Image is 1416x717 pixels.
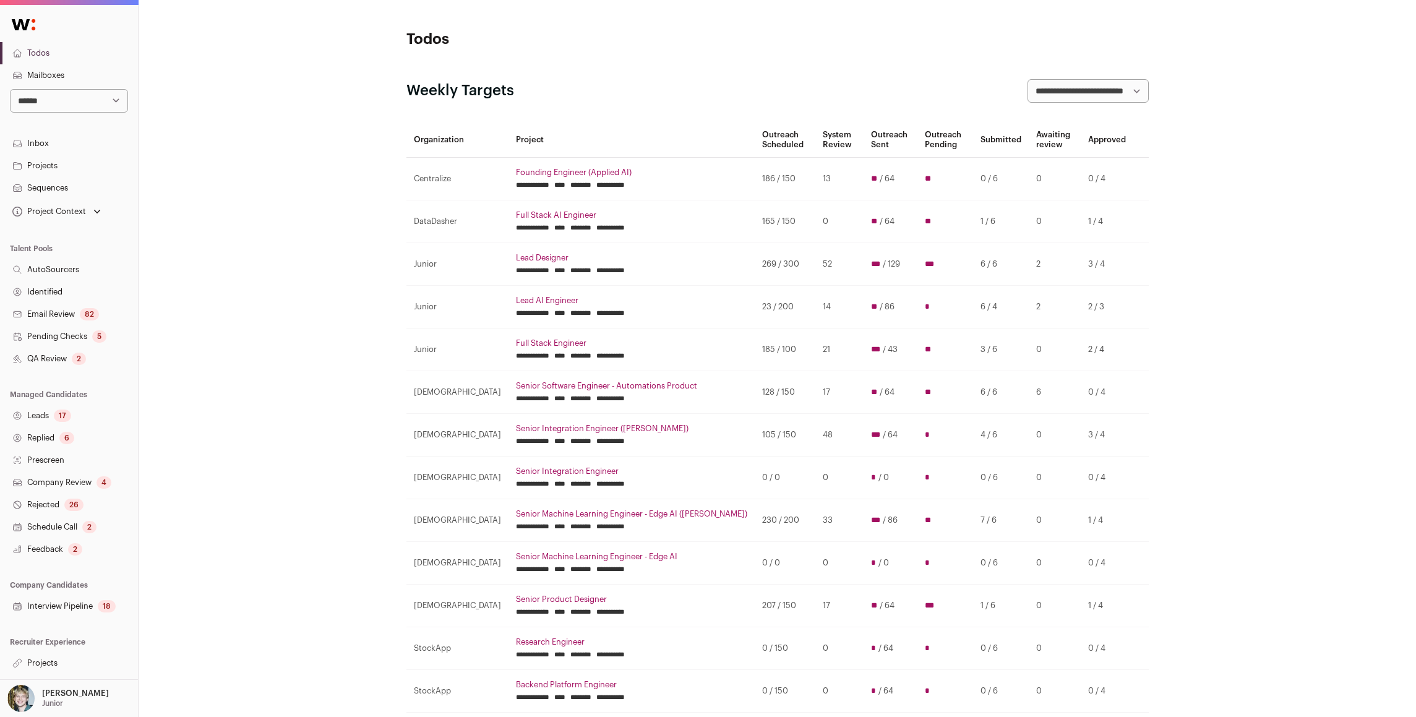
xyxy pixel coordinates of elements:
[755,286,816,328] td: 23 / 200
[973,286,1029,328] td: 6 / 4
[1081,627,1133,670] td: 0 / 4
[508,122,755,158] th: Project
[1081,542,1133,585] td: 0 / 4
[973,670,1029,713] td: 0 / 6
[42,698,63,708] p: Junior
[10,207,86,217] div: Project Context
[883,345,898,354] span: / 43
[1081,158,1133,200] td: 0 / 4
[516,509,747,519] a: Senior Machine Learning Engineer - Edge AI ([PERSON_NAME])
[973,414,1029,457] td: 4 / 6
[755,542,816,585] td: 0 / 0
[80,308,99,320] div: 82
[815,122,863,158] th: System Review
[973,158,1029,200] td: 0 / 6
[5,685,111,712] button: Open dropdown
[1029,158,1081,200] td: 0
[406,243,508,286] td: Junior
[406,328,508,371] td: Junior
[516,381,747,391] a: Senior Software Engineer - Automations Product
[755,158,816,200] td: 186 / 150
[406,286,508,328] td: Junior
[755,122,816,158] th: Outreach Scheduled
[406,122,508,158] th: Organization
[815,200,863,243] td: 0
[54,410,71,422] div: 17
[1029,542,1081,585] td: 0
[973,122,1029,158] th: Submitted
[880,217,895,226] span: / 64
[42,689,109,698] p: [PERSON_NAME]
[98,600,116,612] div: 18
[883,515,898,525] span: / 86
[973,200,1029,243] td: 1 / 6
[815,158,863,200] td: 13
[1081,414,1133,457] td: 3 / 4
[755,585,816,627] td: 207 / 150
[10,203,103,220] button: Open dropdown
[1081,585,1133,627] td: 1 / 4
[755,243,816,286] td: 269 / 300
[755,670,816,713] td: 0 / 150
[1029,371,1081,414] td: 6
[516,680,747,690] a: Backend Platform Engineer
[406,627,508,670] td: StockApp
[815,243,863,286] td: 52
[1081,122,1133,158] th: Approved
[755,328,816,371] td: 185 / 100
[92,330,106,343] div: 5
[59,432,74,444] div: 6
[1029,670,1081,713] td: 0
[516,595,747,604] a: Senior Product Designer
[815,328,863,371] td: 21
[755,627,816,670] td: 0 / 150
[883,259,900,269] span: / 129
[68,543,82,556] div: 2
[1081,499,1133,542] td: 1 / 4
[815,670,863,713] td: 0
[406,499,508,542] td: [DEMOGRAPHIC_DATA]
[1029,200,1081,243] td: 0
[1081,328,1133,371] td: 2 / 4
[878,473,889,483] span: / 0
[1029,286,1081,328] td: 2
[406,457,508,499] td: [DEMOGRAPHIC_DATA]
[406,30,654,49] h1: Todos
[815,414,863,457] td: 48
[815,371,863,414] td: 17
[880,302,895,312] span: / 86
[97,476,111,489] div: 4
[82,521,97,533] div: 2
[1029,122,1081,158] th: Awaiting review
[516,552,747,562] a: Senior Machine Learning Engineer - Edge AI
[878,686,893,696] span: / 64
[755,371,816,414] td: 128 / 150
[5,12,42,37] img: Wellfound
[755,457,816,499] td: 0 / 0
[973,243,1029,286] td: 6 / 6
[1029,585,1081,627] td: 0
[64,499,84,511] div: 26
[1029,627,1081,670] td: 0
[516,253,747,263] a: Lead Designer
[864,122,917,158] th: Outreach Sent
[815,286,863,328] td: 14
[406,670,508,713] td: StockApp
[815,542,863,585] td: 0
[1029,243,1081,286] td: 2
[973,371,1029,414] td: 6 / 6
[7,685,35,712] img: 6494470-medium_jpg
[406,585,508,627] td: [DEMOGRAPHIC_DATA]
[880,174,895,184] span: / 64
[815,499,863,542] td: 33
[883,430,898,440] span: / 64
[516,466,747,476] a: Senior Integration Engineer
[1029,328,1081,371] td: 0
[72,353,86,365] div: 2
[1029,414,1081,457] td: 0
[406,200,508,243] td: DataDasher
[1081,371,1133,414] td: 0 / 4
[973,585,1029,627] td: 1 / 6
[755,414,816,457] td: 105 / 150
[406,542,508,585] td: [DEMOGRAPHIC_DATA]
